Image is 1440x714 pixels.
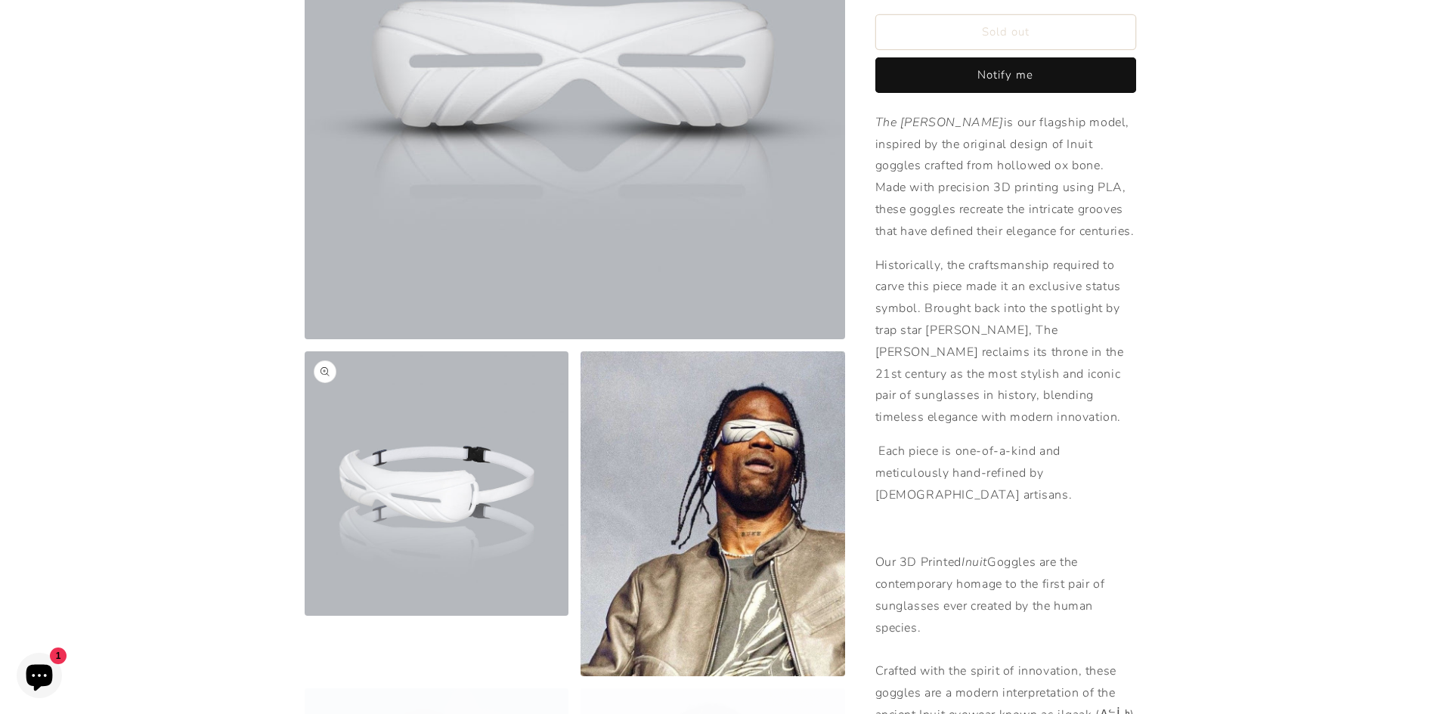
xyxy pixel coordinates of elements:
em: Inuit [962,554,987,570]
span: Each piece is one-of-a-kind and meticulously hand-refined by [DEMOGRAPHIC_DATA] artisans. [875,443,1073,503]
button: Sold out [875,14,1136,50]
em: The [PERSON_NAME] [875,114,1004,131]
p: Historically, the craftsmanship required to carve this piece made it an exclusive status symbol. ... [875,255,1136,428]
inbox-online-store-chat: Shopify online store chat [12,653,67,702]
button: Notify me [875,57,1136,93]
p: is our flagship model, inspired by the original design of Inuit goggles crafted from hollowed ox ... [875,112,1136,243]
